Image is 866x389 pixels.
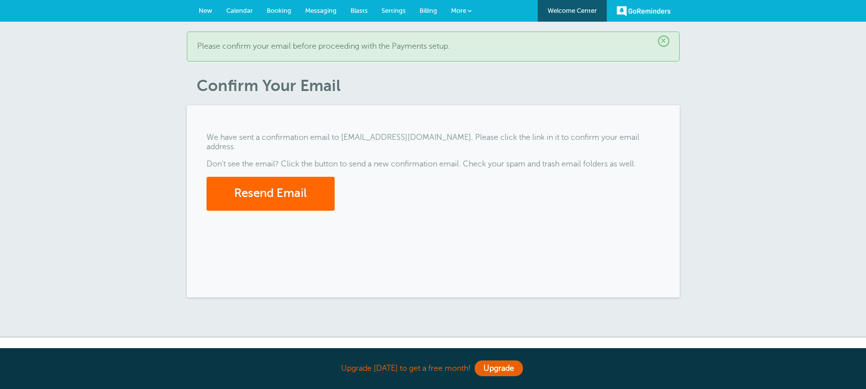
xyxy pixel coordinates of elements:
[207,133,660,152] p: We have sent a confirmation email to [EMAIL_ADDRESS][DOMAIN_NAME]. Please click the link in it to...
[350,7,368,14] span: Blasts
[475,360,523,376] a: Upgrade
[658,35,669,47] span: ×
[451,7,466,14] span: More
[197,42,669,51] p: Please confirm your email before proceeding with the Payments setup.
[305,7,337,14] span: Messaging
[207,177,335,211] button: Resend Email
[419,7,437,14] span: Billing
[197,76,680,95] h1: Confirm Your Email
[187,358,680,379] div: Upgrade [DATE] to get a free month!
[199,7,212,14] span: New
[207,160,660,169] p: Don't see the email? Click the button to send a new confirmation email. Check your spam and trash...
[226,7,253,14] span: Calendar
[381,7,406,14] span: Settings
[267,7,291,14] span: Booking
